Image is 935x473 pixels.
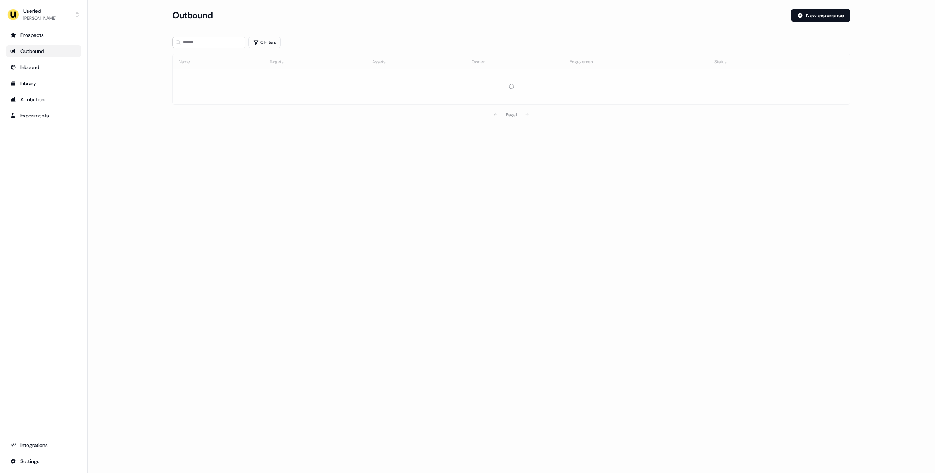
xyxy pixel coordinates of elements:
a: Go to prospects [6,29,81,41]
a: Go to outbound experience [6,45,81,57]
a: Go to attribution [6,94,81,105]
div: Userled [23,7,56,15]
div: Integrations [10,442,77,449]
div: Outbound [10,48,77,55]
h3: Outbound [172,10,213,21]
a: Go to templates [6,77,81,89]
div: [PERSON_NAME] [23,15,56,22]
div: Attribution [10,96,77,103]
button: New experience [791,9,850,22]
div: Experiments [10,112,77,119]
div: Prospects [10,31,77,39]
a: Go to experiments [6,110,81,121]
div: Settings [10,458,77,465]
button: Userled[PERSON_NAME] [6,6,81,23]
div: Inbound [10,64,77,71]
button: 0 Filters [248,37,281,48]
a: Go to Inbound [6,61,81,73]
div: Library [10,80,77,87]
a: Go to integrations [6,439,81,451]
a: Go to integrations [6,455,81,467]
